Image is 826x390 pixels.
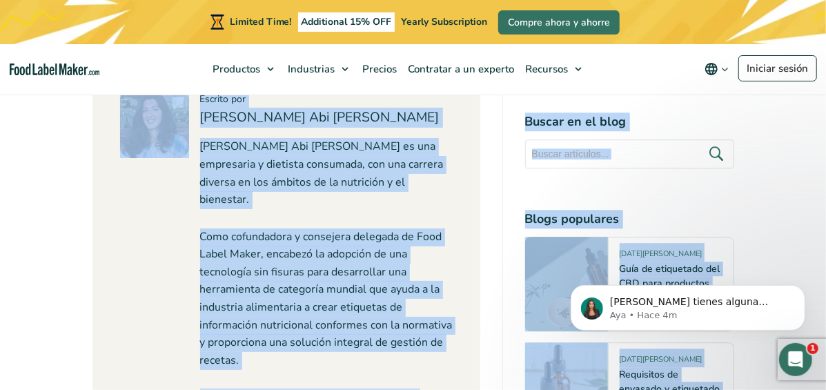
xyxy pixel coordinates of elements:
[779,343,812,376] iframe: Intercom live chat
[298,12,395,32] span: Additional 15% OFF
[498,10,620,35] a: Compre ahora y ahorre
[206,44,281,94] a: Productos
[525,113,734,132] h4: Buscar en el blog
[404,62,515,76] span: Contratar a un experto
[620,249,702,265] span: [DATE][PERSON_NAME]
[807,343,818,354] span: 1
[281,44,355,94] a: Industrias
[518,44,589,94] a: Recursos
[200,228,453,370] p: Como cofundadora y consejera delegada de Food Label Maker, encabezó la adopción de una tecnología...
[521,62,569,76] span: Recursos
[620,355,702,371] span: [DATE][PERSON_NAME]
[525,211,734,229] h4: Blogs populares
[200,108,453,128] h4: [PERSON_NAME] Abi [PERSON_NAME]
[525,140,734,169] input: Buscar artículos...
[208,62,262,76] span: Productos
[355,44,401,94] a: Precios
[200,138,453,208] p: [PERSON_NAME] Abi [PERSON_NAME] es una empresaria y dietista consumada, con una carrera diversa e...
[401,44,518,94] a: Contratar a un experto
[401,15,487,28] span: Yearly Subscription
[358,62,398,76] span: Precios
[200,92,246,106] span: Escrito por
[120,89,189,158] img: Maria Abi Hanna - Etiquetadora de alimentos
[550,256,826,353] iframe: Intercom notifications mensaje
[284,62,336,76] span: Industrias
[738,55,817,81] a: Iniciar sesión
[230,15,292,28] span: Limited Time!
